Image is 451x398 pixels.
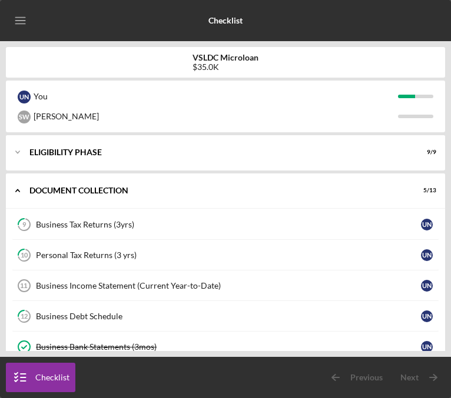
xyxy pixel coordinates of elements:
[12,270,439,301] a: 11Business Income Statement (Current Year-to-Date)UN
[36,250,421,260] div: Personal Tax Returns (3 yrs)
[421,341,433,353] div: U N
[36,342,421,352] div: Business Bank Statements (3mos)
[21,252,28,259] tspan: 10
[193,62,258,72] div: $35.0K
[36,312,421,321] div: Business Debt Schedule
[400,363,419,392] div: Next
[34,106,398,126] div: [PERSON_NAME]
[12,332,439,362] a: Business Bank Statements (3mos)UN
[421,310,433,322] div: U N
[18,111,31,123] div: S W
[389,363,445,392] button: Next
[34,86,398,106] div: You
[18,91,31,103] div: U N
[35,363,69,392] div: Checklist
[415,149,436,156] div: 9 / 9
[29,149,407,156] div: Eligibility Phase
[21,313,28,320] tspan: 12
[421,249,433,261] div: U N
[421,219,433,230] div: U N
[193,53,258,62] b: VSLDC Microloan
[22,221,26,229] tspan: 9
[20,282,27,289] tspan: 11
[208,16,243,25] b: Checklist
[421,280,433,292] div: U N
[36,281,421,290] div: Business Income Statement (Current Year-to-Date)
[12,240,439,270] a: 10Personal Tax Returns (3 yrs)UN
[321,363,389,392] button: Previous
[415,187,436,194] div: 5 / 13
[29,187,407,194] div: Document Collection
[6,363,75,392] button: Checklist
[350,363,383,392] div: Previous
[36,220,421,229] div: Business Tax Returns (3yrs)
[12,209,439,240] a: 9Business Tax Returns (3yrs)UN
[12,301,439,332] a: 12Business Debt ScheduleUN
